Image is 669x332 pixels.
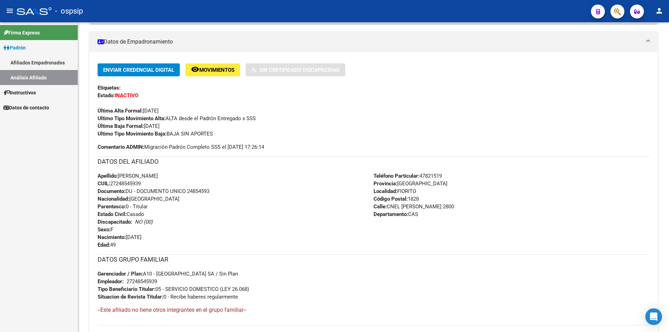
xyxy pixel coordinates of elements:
span: FIORITO [374,188,416,194]
strong: Nacimiento: [98,234,126,240]
span: Migración Padrón Completo SSS el [DATE] 17:26:14 [98,143,264,151]
button: Movimientos [185,63,240,76]
span: 0 - Recibe haberes regularmente [98,294,238,300]
span: Casado [98,211,144,217]
strong: Ultimo Tipo Movimiento Alta: [98,115,166,122]
span: Enviar Credencial Digital [103,67,174,73]
span: Firma Express [3,29,40,37]
strong: Gerenciador / Plan: [98,271,143,277]
strong: Parentesco: [98,203,126,210]
strong: Discapacitado: [98,219,132,225]
h4: --Este afiliado no tiene otros integrantes en el grupo familiar-- [98,306,649,314]
span: 47821519 [374,173,442,179]
span: 49 [98,242,116,248]
strong: Ultimo Tipo Movimiento Baja: [98,131,167,137]
div: 27248545939 [126,278,157,285]
button: Sin Certificado Discapacidad [246,63,345,76]
strong: Calle: [374,203,387,210]
mat-panel-title: Datos de Empadronamiento [98,38,641,46]
button: Enviar Credencial Digital [98,63,180,76]
strong: Localidad: [374,188,397,194]
strong: Última Alta Formal: [98,108,143,114]
strong: Situacion de Revista Titular: [98,294,163,300]
strong: INACTIVO [115,92,138,99]
strong: Empleador: [98,278,124,285]
span: F [98,226,113,233]
mat-expansion-panel-header: Datos de Empadronamiento [89,31,658,52]
span: CAS [374,211,418,217]
span: Movimientos [199,67,234,73]
span: [PERSON_NAME] [98,173,158,179]
span: 0 - Titular [98,203,148,210]
strong: Última Baja Formal: [98,123,144,129]
strong: Sexo: [98,226,110,233]
strong: Teléfono Particular: [374,173,420,179]
strong: CUIL: [98,180,110,187]
strong: Departamento: [374,211,408,217]
span: [GEOGRAPHIC_DATA] [374,180,447,187]
span: A10 - [GEOGRAPHIC_DATA] SA / Sin Plan [98,271,238,277]
div: Open Intercom Messenger [645,308,662,325]
strong: Estado: [98,92,115,99]
span: [DATE] [98,108,159,114]
strong: Edad: [98,242,110,248]
span: [GEOGRAPHIC_DATA] [98,196,179,202]
span: Instructivos [3,89,36,96]
mat-icon: person [655,7,663,15]
span: ALTA desde el Padrón Entregado x SSS [98,115,256,122]
mat-icon: remove_red_eye [191,65,199,74]
i: NO (00) [135,219,153,225]
span: Datos de contacto [3,104,49,111]
strong: Estado Civil: [98,211,126,217]
strong: Documento: [98,188,125,194]
span: Sin Certificado Discapacidad [259,67,340,73]
h3: DATOS GRUPO FAMILIAR [98,255,649,264]
span: 1828 [374,196,419,202]
strong: Tipo Beneficiario Titular: [98,286,155,292]
strong: Apellido: [98,173,118,179]
span: 27248545939 [98,180,141,187]
h3: DATOS DEL AFILIADO [98,157,649,167]
span: BAJA SIN APORTES [98,131,213,137]
strong: Provincia: [374,180,397,187]
strong: Código Postal: [374,196,408,202]
span: DU - DOCUMENTO UNICO 24854593 [98,188,209,194]
span: [DATE] [98,123,160,129]
strong: Etiquetas: [98,85,121,91]
span: [DATE] [98,234,141,240]
mat-icon: menu [6,7,14,15]
span: 05 - SERVICIO DOMESTICO (LEY 26.068) [98,286,249,292]
span: CNEL [PERSON_NAME] 2800 [374,203,454,210]
strong: Comentario ADMIN: [98,144,144,150]
strong: Nacionalidad: [98,196,129,202]
span: Padrón [3,44,26,52]
span: - ospsip [55,3,83,19]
